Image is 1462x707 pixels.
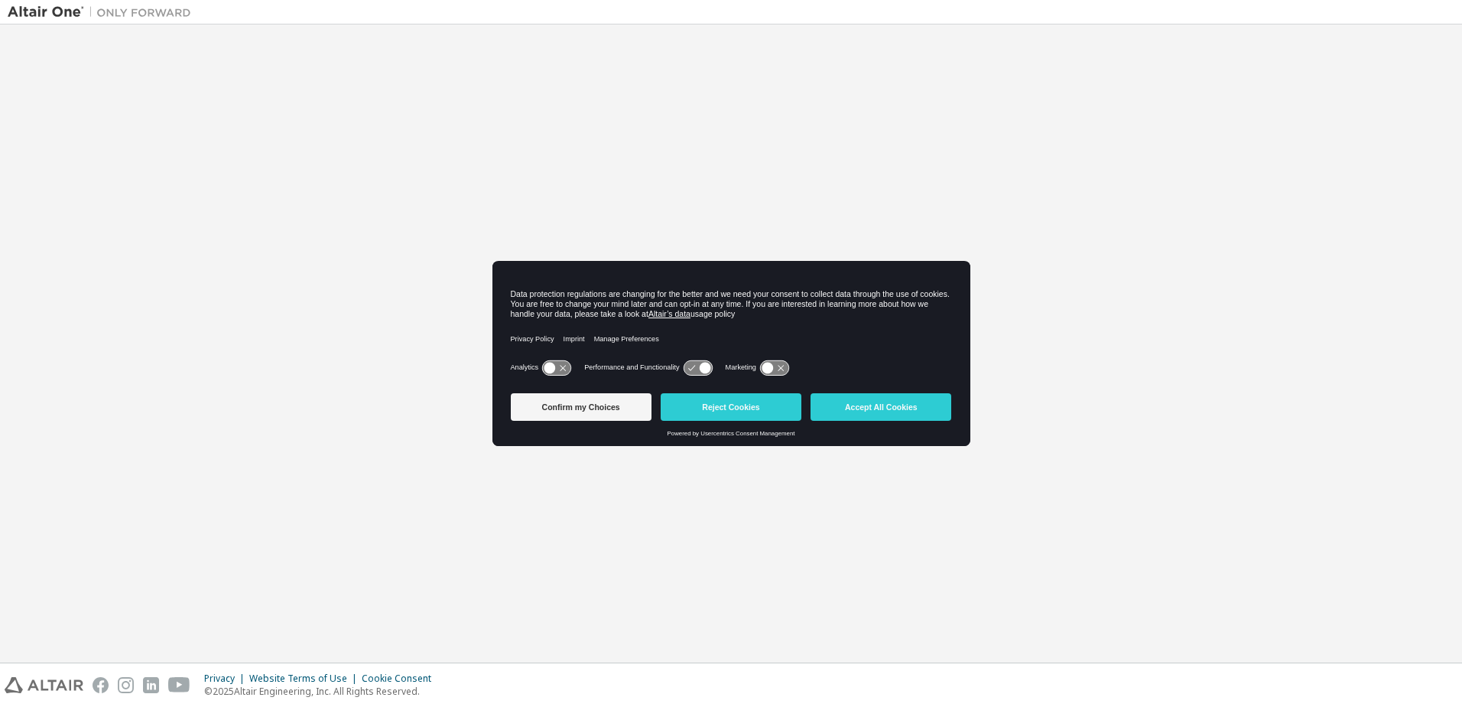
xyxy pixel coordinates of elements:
[168,677,190,693] img: youtube.svg
[204,673,249,685] div: Privacy
[204,685,440,698] p: © 2025 Altair Engineering, Inc. All Rights Reserved.
[5,677,83,693] img: altair_logo.svg
[118,677,134,693] img: instagram.svg
[143,677,159,693] img: linkedin.svg
[249,673,362,685] div: Website Terms of Use
[362,673,440,685] div: Cookie Consent
[8,5,199,20] img: Altair One
[93,677,109,693] img: facebook.svg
